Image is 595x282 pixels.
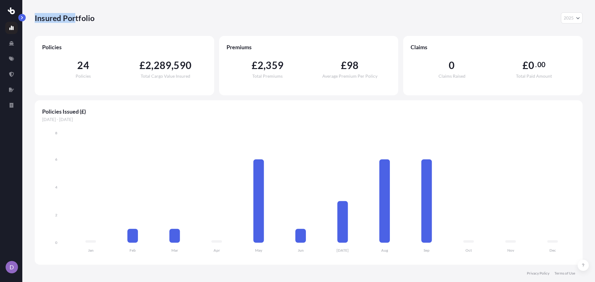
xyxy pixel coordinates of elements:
p: Insured Portfolio [35,13,95,23]
tspan: 8 [55,131,57,135]
span: Claims [411,43,575,51]
tspan: Mar [171,248,178,253]
span: Policies [42,43,207,51]
tspan: 0 [55,240,57,245]
span: 289 [154,60,172,70]
tspan: Apr [214,248,220,253]
span: , [151,60,153,70]
tspan: 6 [55,157,57,162]
span: 2 [145,60,151,70]
span: 2 [258,60,263,70]
tspan: 4 [55,185,57,189]
span: 00 [537,62,545,67]
tspan: Sep [424,248,430,253]
span: 2025 [564,15,574,21]
span: £ [522,60,528,70]
span: , [171,60,174,70]
tspan: Jun [298,248,304,253]
span: £ [341,60,347,70]
span: Total Paid Amount [516,74,552,78]
span: £ [139,60,145,70]
span: 359 [266,60,284,70]
a: Terms of Use [554,271,575,276]
a: Privacy Policy [527,271,549,276]
span: Total Premiums [252,74,283,78]
span: Premiums [227,43,391,51]
span: . [535,62,537,67]
span: Average Premium Per Policy [322,74,377,78]
span: 0 [449,60,455,70]
tspan: Aug [381,248,388,253]
span: £ [252,60,258,70]
tspan: Nov [507,248,514,253]
tspan: Oct [465,248,472,253]
span: 590 [174,60,192,70]
tspan: [DATE] [337,248,349,253]
span: 98 [347,60,359,70]
tspan: Jan [88,248,94,253]
span: Claims Raised [439,74,465,78]
span: Total Cargo Value Insured [141,74,190,78]
span: Policies Issued (£) [42,108,575,115]
tspan: Feb [130,248,136,253]
span: [DATE] - [DATE] [42,116,575,123]
span: 0 [528,60,534,70]
tspan: 2 [55,213,57,217]
span: Policies [76,74,91,78]
tspan: May [255,248,262,253]
span: 24 [77,60,89,70]
span: , [263,60,266,70]
tspan: Dec [549,248,556,253]
button: Year Selector [561,12,583,24]
span: D [10,264,14,270]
